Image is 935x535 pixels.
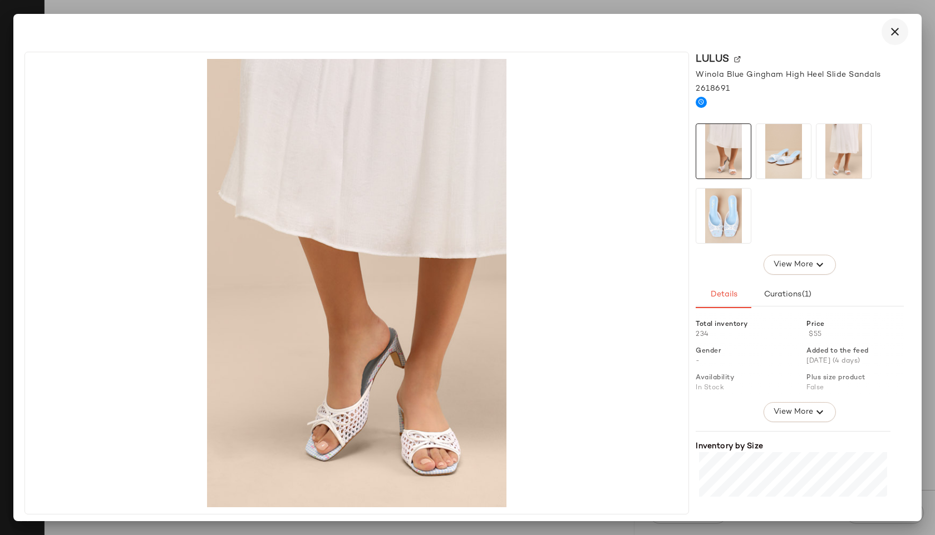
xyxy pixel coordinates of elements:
[734,56,741,63] img: svg%3e
[773,405,813,419] span: View More
[696,189,751,243] img: 2618691_05_topdown_2025-06-18.jpg
[801,290,811,299] span: (1)
[756,124,811,179] img: 2618691_02_front_2025-06-18.jpg
[32,59,682,507] img: 2618691_01_OM_2025-06-24.jpg
[764,255,836,275] button: View More
[696,440,890,452] div: Inventory by Size
[696,69,881,81] span: Winola Blue Gingham High Heel Slide Sandals
[764,402,836,422] button: View More
[816,124,871,179] img: 2618691_03_OM_2025-06-24.jpg
[773,258,813,271] span: View More
[696,124,751,179] img: 2618691_01_OM_2025-06-24.jpg
[710,290,737,299] span: Details
[696,83,730,95] span: 2618691
[764,290,812,299] span: Curations
[696,52,730,67] span: Lulus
